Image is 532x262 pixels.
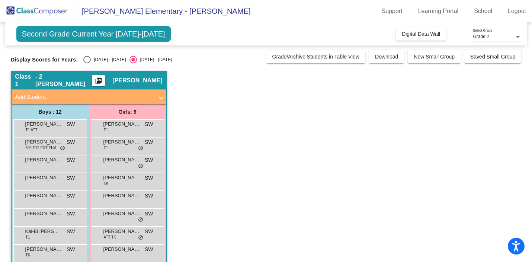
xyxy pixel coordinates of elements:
div: [DATE] - [DATE] [137,56,172,63]
span: SW [145,174,153,182]
span: [PERSON_NAME] [103,174,141,181]
mat-panel-title: Add Student [15,93,154,101]
span: SW [67,192,75,200]
div: Boys : 12 [12,104,89,119]
span: [PERSON_NAME] [103,210,141,217]
span: [PERSON_NAME] [103,120,141,128]
span: do_not_disturb_alt [138,163,143,169]
div: [DATE] - [DATE] [91,56,126,63]
a: Logout [502,5,532,17]
span: T1 [26,234,30,240]
span: Display Scores for Years: [11,56,78,63]
span: T1 ATT [26,127,38,133]
span: Class 1 [15,73,35,88]
span: T1 [104,145,108,151]
span: [PERSON_NAME] [25,138,63,146]
span: do_not_disturb_alt [138,217,143,223]
span: [PERSON_NAME] [103,228,141,235]
span: Second Grade Current Year [DATE]-[DATE] [16,26,171,42]
span: SW [67,228,75,236]
a: Support [376,5,408,17]
mat-icon: picture_as_pdf [94,77,103,88]
span: SW [145,246,153,253]
button: Grade/Archive Students in Table View [266,50,366,63]
mat-expansion-panel-header: Add Student [12,89,166,104]
span: SW [67,210,75,218]
span: SW [145,138,153,146]
span: SW [67,138,75,146]
span: SW [67,156,75,164]
span: 504 E12 EXT ELM [26,145,57,151]
button: New Small Group [408,50,461,63]
span: SW [67,246,75,253]
span: [PERSON_NAME] Elementary - [PERSON_NAME] [74,5,250,17]
span: SW [145,210,153,218]
a: Learning Portal [412,5,465,17]
mat-radio-group: Select an option [83,56,172,63]
span: SW [145,228,153,236]
span: [PERSON_NAME] [103,138,141,146]
button: Print Students Details [92,75,105,86]
span: SW [145,120,153,128]
span: T1 [104,127,108,133]
span: do_not_disturb_alt [138,235,143,241]
span: TK [104,181,109,186]
span: do_not_disturb_alt [60,145,65,151]
span: [PERSON_NAME] [25,174,63,181]
span: New Small Group [414,54,455,60]
button: Download [369,50,404,63]
span: SW [145,192,153,200]
span: SW [67,174,75,182]
a: School [468,5,498,17]
span: [PERSON_NAME] [25,120,63,128]
span: [PERSON_NAME] [103,156,141,164]
span: [PERSON_NAME] [103,192,141,199]
span: Download [375,54,398,60]
button: Digital Data Wall [396,27,446,41]
div: Girls: 9 [89,104,166,119]
span: SW [67,120,75,128]
span: Grade 2 [473,34,489,39]
span: Digital Data Wall [402,31,440,37]
span: [PERSON_NAME] [25,210,63,217]
span: Kal-El [PERSON_NAME] [25,228,63,235]
span: do_not_disturb_alt [138,145,143,151]
span: SW [145,156,153,164]
span: Saved Small Group [470,54,515,60]
span: [PERSON_NAME] [25,192,63,199]
span: - 2 [PERSON_NAME] [35,73,92,88]
span: [PERSON_NAME] [PERSON_NAME] [25,246,63,253]
span: TK [26,252,31,258]
span: [PERSON_NAME] [112,77,162,84]
span: [PERSON_NAME] [103,246,141,253]
span: [PERSON_NAME] [25,156,63,164]
span: ATT TK [104,234,116,240]
span: Grade/Archive Students in Table View [272,54,360,60]
button: Saved Small Group [464,50,521,63]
